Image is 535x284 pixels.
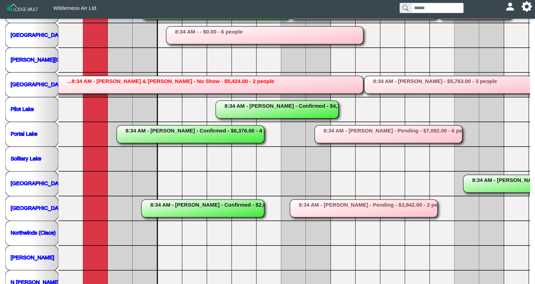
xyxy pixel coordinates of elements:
[507,4,513,9] svg: person fill
[11,254,54,260] a: [PERSON_NAME]
[11,81,66,87] a: [GEOGRAPHIC_DATA]
[11,155,41,161] a: Solitary Lake
[11,130,37,136] a: Portal Lake
[402,5,408,11] svg: search
[11,31,66,37] a: [GEOGRAPHIC_DATA]
[524,4,529,9] svg: gear fill
[11,205,66,211] a: [GEOGRAPHIC_DATA]
[11,106,34,112] a: Pilot Lake
[11,180,66,186] a: [GEOGRAPHIC_DATA]
[11,56,110,62] a: [PERSON_NAME][GEOGRAPHIC_DATA]
[6,3,39,15] img: Z
[11,229,56,235] a: Northwinds (Clace)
